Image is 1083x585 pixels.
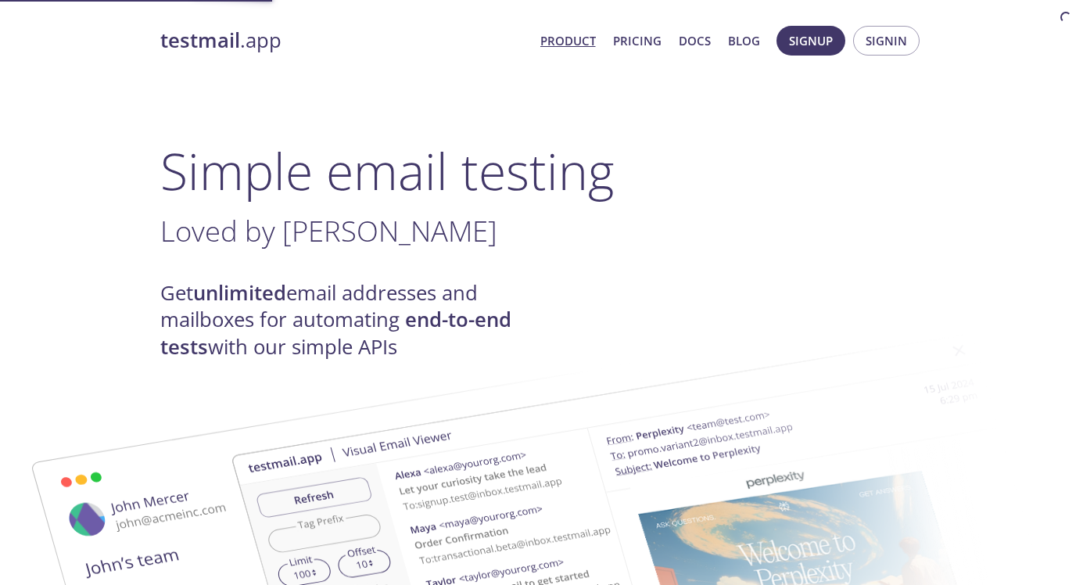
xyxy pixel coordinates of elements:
strong: testmail [160,27,240,54]
span: Signin [866,31,907,51]
strong: unlimited [193,279,286,307]
span: Loved by [PERSON_NAME] [160,211,497,250]
button: Signin [853,26,920,56]
a: testmail.app [160,27,528,54]
a: Pricing [613,31,662,51]
h4: Get email addresses and mailboxes for automating with our simple APIs [160,280,542,361]
a: Product [540,31,596,51]
a: Docs [679,31,711,51]
h1: Simple email testing [160,141,923,201]
span: Signup [789,31,833,51]
button: Signup [776,26,845,56]
a: Blog [728,31,760,51]
strong: end-to-end tests [160,306,511,360]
